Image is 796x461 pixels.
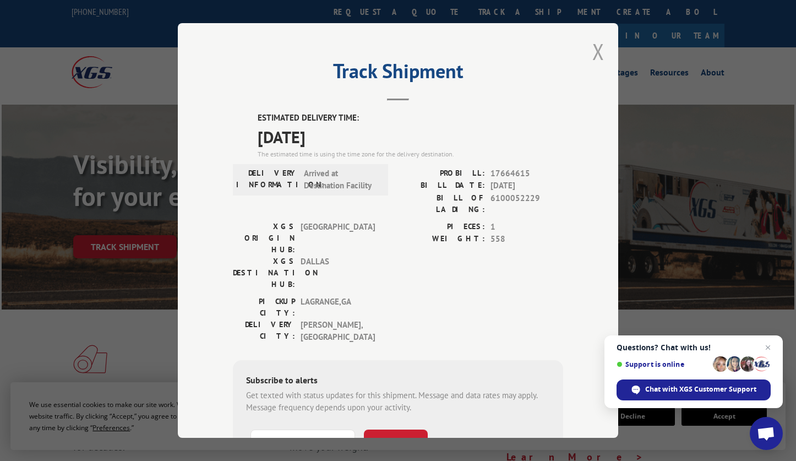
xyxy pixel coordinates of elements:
label: XGS DESTINATION HUB: [233,255,295,290]
span: 1 [490,220,563,233]
label: WEIGHT: [398,233,485,246]
span: Support is online [617,360,709,368]
span: 6100052229 [490,192,563,215]
span: [DATE] [258,124,563,149]
span: DALLAS [301,255,375,290]
div: Chat with XGS Customer Support [617,379,771,400]
label: DELIVERY CITY: [233,318,295,343]
span: Arrived at Destination Facility [304,167,378,192]
label: BILL OF LADING: [398,192,485,215]
label: PICKUP CITY: [233,295,295,318]
div: Subscribe to alerts [246,373,550,389]
span: 558 [490,233,563,246]
span: Questions? Chat with us! [617,343,771,352]
span: Close chat [761,341,775,354]
span: [PERSON_NAME] , [GEOGRAPHIC_DATA] [301,318,375,343]
span: [GEOGRAPHIC_DATA] [301,220,375,255]
span: 17664615 [490,167,563,180]
input: Phone Number [250,429,355,452]
div: Open chat [750,417,783,450]
button: SUBSCRIBE [364,429,428,452]
label: BILL DATE: [398,180,485,192]
label: DELIVERY INFORMATION: [236,167,298,192]
label: PIECES: [398,220,485,233]
h2: Track Shipment [233,63,563,84]
label: XGS ORIGIN HUB: [233,220,295,255]
span: LAGRANGE , GA [301,295,375,318]
label: ESTIMATED DELIVERY TIME: [258,112,563,124]
span: [DATE] [490,180,563,192]
div: Get texted with status updates for this shipment. Message and data rates may apply. Message frequ... [246,389,550,414]
div: The estimated time is using the time zone for the delivery destination. [258,149,563,159]
button: Close modal [592,37,604,66]
label: PROBILL: [398,167,485,180]
span: Chat with XGS Customer Support [645,384,756,394]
